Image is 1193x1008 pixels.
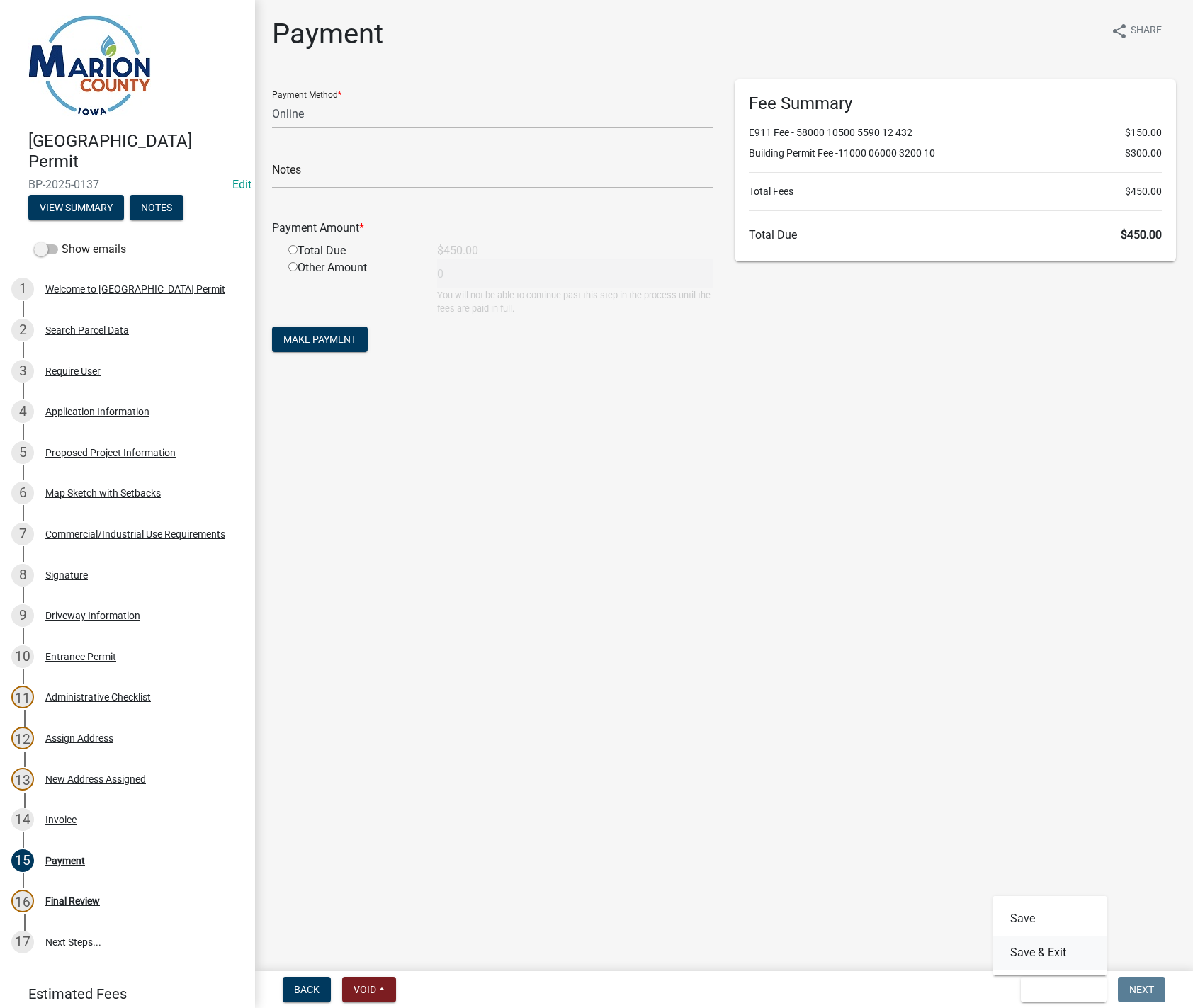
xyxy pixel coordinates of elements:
[11,645,34,668] div: 10
[11,768,34,791] div: 13
[45,284,225,294] div: Welcome to [GEOGRAPHIC_DATA] Permit
[1021,977,1107,1002] button: Save & Exit
[45,488,161,498] div: Map Sketch with Setbacks
[993,902,1107,936] button: Save
[130,203,183,214] wm-modal-confirm: Notes
[993,936,1107,970] button: Save & Exit
[45,815,77,825] div: Invoice
[1125,146,1162,161] span: $300.00
[34,241,126,258] label: Show emails
[45,611,140,621] div: Driveway Information
[1118,977,1165,1002] button: Next
[45,774,146,784] div: New Address Assigned
[283,977,331,1002] button: Back
[749,125,1162,140] li: E911 Fee - 58000 10500 5590 12 432
[11,890,34,912] div: 16
[1125,125,1162,140] span: $150.00
[11,931,34,953] div: 17
[1121,228,1162,242] span: $450.00
[11,482,34,504] div: 6
[1125,184,1162,199] span: $450.00
[1099,17,1173,45] button: shareShare
[11,727,34,749] div: 12
[1111,23,1128,40] i: share
[1032,984,1087,995] span: Save & Exit
[749,184,1162,199] li: Total Fees
[11,604,34,627] div: 9
[261,220,724,237] div: Payment Amount
[28,178,227,191] span: BP-2025-0137
[45,529,225,539] div: Commercial/Industrial Use Requirements
[11,441,34,464] div: 5
[45,366,101,376] div: Require User
[45,856,85,866] div: Payment
[278,242,426,259] div: Total Due
[272,17,383,51] h1: Payment
[11,808,34,831] div: 14
[1129,984,1154,995] span: Next
[749,94,1162,114] h6: Fee Summary
[272,327,368,352] button: Make Payment
[28,15,151,116] img: Marion County, Iowa
[11,319,34,341] div: 2
[11,980,232,1008] a: Estimated Fees
[749,228,1162,242] h6: Total Due
[11,400,34,423] div: 4
[232,178,251,191] wm-modal-confirm: Edit Application Number
[1131,23,1162,40] span: Share
[130,195,183,220] button: Notes
[45,570,88,580] div: Signature
[11,523,34,545] div: 7
[11,686,34,708] div: 11
[45,325,129,335] div: Search Parcel Data
[283,334,356,345] span: Make Payment
[45,407,149,417] div: Application Information
[11,849,34,872] div: 15
[45,652,116,662] div: Entrance Permit
[294,984,320,995] span: Back
[28,203,124,214] wm-modal-confirm: Summary
[45,896,100,906] div: Final Review
[28,131,244,172] h4: [GEOGRAPHIC_DATA] Permit
[28,195,124,220] button: View Summary
[11,564,34,587] div: 8
[354,984,376,995] span: Void
[45,448,176,458] div: Proposed Project Information
[45,733,113,743] div: Assign Address
[232,178,251,191] a: Edit
[993,896,1107,975] div: Save & Exit
[749,146,1162,161] li: Building Permit Fee -11000 06000 3200 10
[11,278,34,300] div: 1
[11,360,34,383] div: 3
[278,259,426,315] div: Other Amount
[45,692,151,702] div: Administrative Checklist
[342,977,396,1002] button: Void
